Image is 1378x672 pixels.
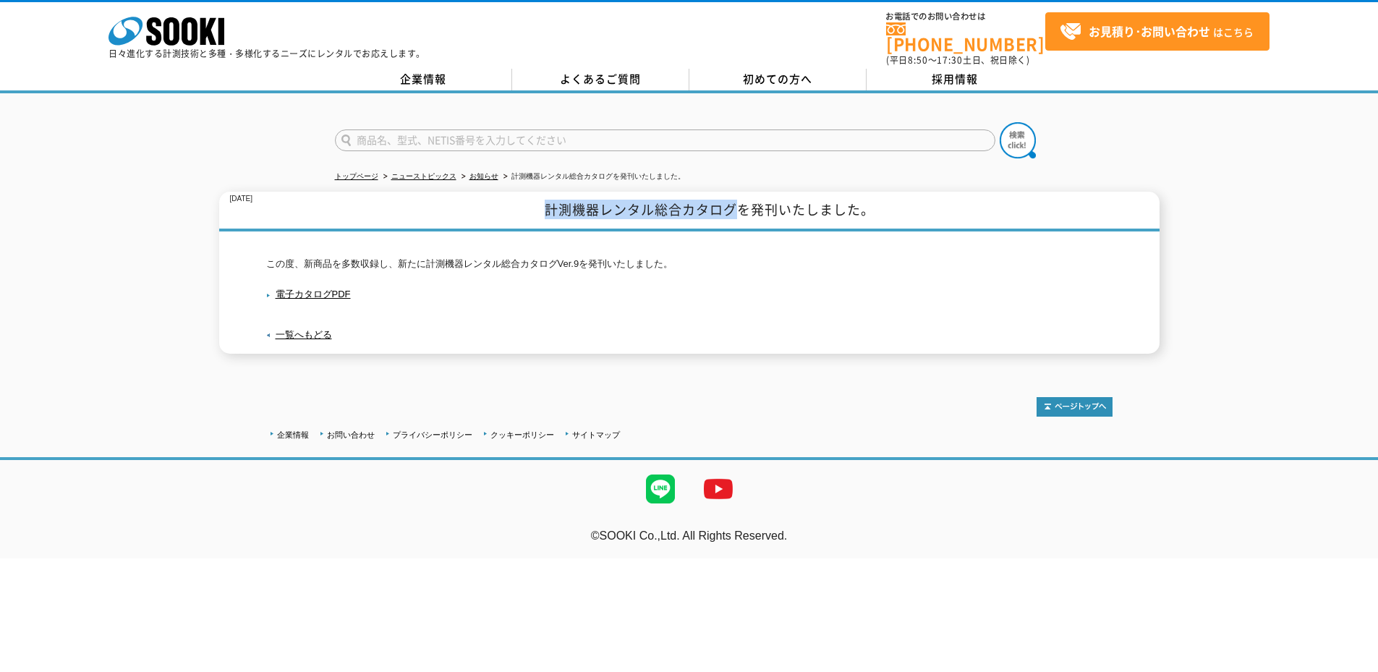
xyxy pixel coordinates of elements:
[219,192,1160,231] h1: 計測機器レンタル総合カタログを発刊いたしました。
[743,71,812,87] span: 初めての方へ
[501,169,685,184] li: 計測機器レンタル総合カタログを発刊いたしました。
[469,172,498,180] a: お知らせ
[886,12,1045,21] span: お電話でのお問い合わせは
[512,69,689,90] a: よくあるご質問
[1322,545,1378,557] a: テストMail
[391,172,456,180] a: ニューストピックス
[335,172,378,180] a: トップページ
[1037,397,1113,417] img: トップページへ
[631,460,689,518] img: LINE
[393,430,472,439] a: プライバシーポリシー
[689,460,747,518] img: YouTube
[277,430,309,439] a: 企業情報
[1060,21,1254,43] span: はこちら
[230,192,252,207] p: [DATE]
[109,49,425,58] p: 日々進化する計測技術と多種・多様化するニーズにレンタルでお応えします。
[335,129,995,151] input: 商品名、型式、NETIS番号を入力してください
[490,430,554,439] a: クッキーポリシー
[1089,22,1210,40] strong: お見積り･お問い合わせ
[886,22,1045,52] a: [PHONE_NUMBER]
[867,69,1044,90] a: 採用情報
[266,289,351,299] a: 電子カタログPDF
[572,430,620,439] a: サイトマップ
[689,69,867,90] a: 初めての方へ
[1045,12,1269,51] a: お見積り･お問い合わせはこちら
[276,329,332,340] a: 一覧へもどる
[1000,122,1036,158] img: btn_search.png
[937,54,963,67] span: 17:30
[335,69,512,90] a: 企業情報
[886,54,1029,67] span: (平日 ～ 土日、祝日除く)
[908,54,928,67] span: 8:50
[266,257,1113,272] p: この度、新商品を多数収録し、新たに計測機器レンタル総合カタログVer.9を発刊いたしました。
[327,430,375,439] a: お問い合わせ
